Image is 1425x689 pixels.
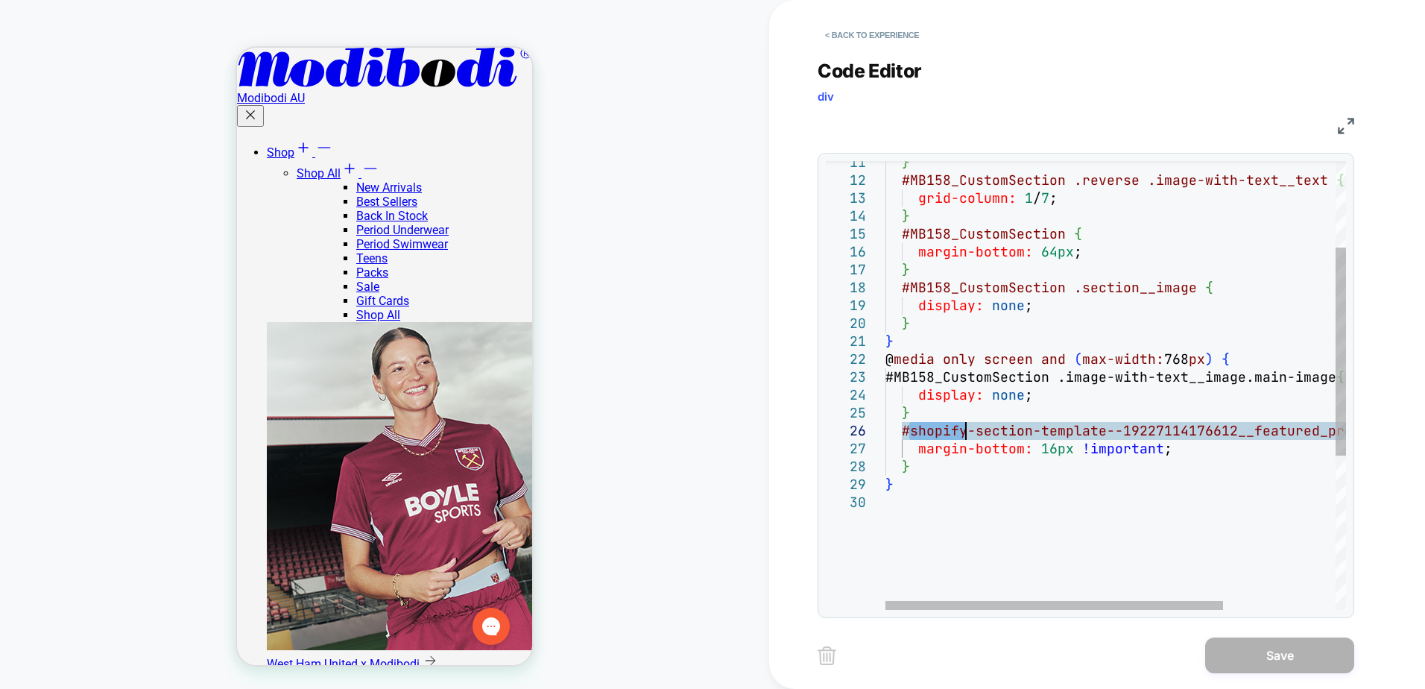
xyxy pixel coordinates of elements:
span: margin-bottom: [918,440,1033,457]
span: 768 [1164,350,1189,368]
span: only [943,350,976,368]
span: West Ham United x Modibodi [30,609,183,623]
span: and [1041,350,1066,368]
span: ( [1074,350,1082,368]
span: #MB158_CustomSection .image-with-text__image.mai [885,368,1279,386]
span: } [902,261,910,278]
span: } [902,315,910,332]
a: Sale [119,232,142,246]
span: / [1033,189,1041,207]
div: 23 [826,368,866,386]
a: New Arrivals [119,133,185,147]
span: ; [1164,440,1172,457]
div: 17 [826,261,866,279]
span: #shopify-section-template--19227114176612__feature [902,422,1312,439]
iframe: Gorgias live chat messenger [228,555,280,603]
span: ; [1049,189,1058,207]
span: 1 [1025,189,1033,207]
span: none [992,386,1025,403]
span: .section__image [1074,279,1197,296]
span: grid-column: [918,189,1017,207]
span: ; [1074,243,1082,260]
span: } [885,333,894,350]
div: 27 [826,440,866,458]
span: } [902,404,910,421]
span: ; [1025,297,1033,314]
div: 12 [826,172,866,189]
a: Period Underwear [119,175,212,189]
span: #MB158_CustomSection [902,225,1066,242]
img: West Ham United x Modibodi [30,274,358,603]
span: } [902,458,910,475]
span: } [902,207,910,224]
div: 20 [826,315,866,333]
div: 18 [826,279,866,297]
span: display: [918,386,984,403]
button: < Back to experience [818,23,926,47]
div: 19 [826,297,866,315]
svg: Plus icon [57,91,75,109]
div: 30 [826,494,866,512]
span: px [1189,350,1205,368]
span: 64px [1041,243,1074,260]
svg: Plus icon [104,112,121,130]
span: margin-bottom: [918,243,1033,260]
div: 22 [826,350,866,368]
span: screen [984,350,1033,368]
span: ) [1205,350,1213,368]
a: Teens [119,204,151,218]
div: 26 [826,422,866,440]
span: n-image [1279,368,1336,386]
a: Best Sellers [119,147,180,161]
a: Period Swimwear [119,189,211,204]
div: 14 [826,207,866,225]
img: delete [818,646,836,665]
div: 29 [826,476,866,494]
a: Packs [119,218,151,232]
div: 15 [826,225,866,243]
span: div [818,89,834,104]
img: fullscreen [1338,118,1354,134]
span: 7 [1041,189,1049,207]
a: Shop [30,98,96,112]
div: 28 [826,458,866,476]
span: { [1205,279,1213,296]
div: 25 [826,404,866,422]
span: } [885,476,894,493]
span: display: [918,297,984,314]
span: 16px [1041,440,1074,457]
a: Shop All [119,260,163,274]
span: Code Editor [818,60,922,82]
div: 21 [826,333,866,350]
a: Shop [60,119,142,133]
span: @ [885,350,894,368]
a: Gift Cards [119,246,172,260]
span: { [1074,225,1082,242]
a: West Ham United x Modibodi [30,609,200,623]
svg: Minus icon [78,91,96,109]
div: 24 [826,386,866,404]
span: #MB158_CustomSection [902,279,1066,296]
svg: Cross icon [6,60,21,75]
span: max-width: [1082,350,1164,368]
a: Back In Stock [119,161,191,175]
span: { [1222,350,1230,368]
div: 13 [826,189,866,207]
span: #MB158_CustomSection [902,172,1066,189]
div: 16 [826,243,866,261]
span: media [894,350,935,368]
span: none [992,297,1025,314]
svg: Minus icon [124,112,142,130]
span: ; [1025,386,1033,403]
span: !important [1082,440,1164,457]
a: West Ham United x Modibodi [30,274,295,605]
span: .image-with-text__text [1148,172,1328,189]
button: Save [1205,638,1354,673]
span: .reverse [1074,172,1140,189]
